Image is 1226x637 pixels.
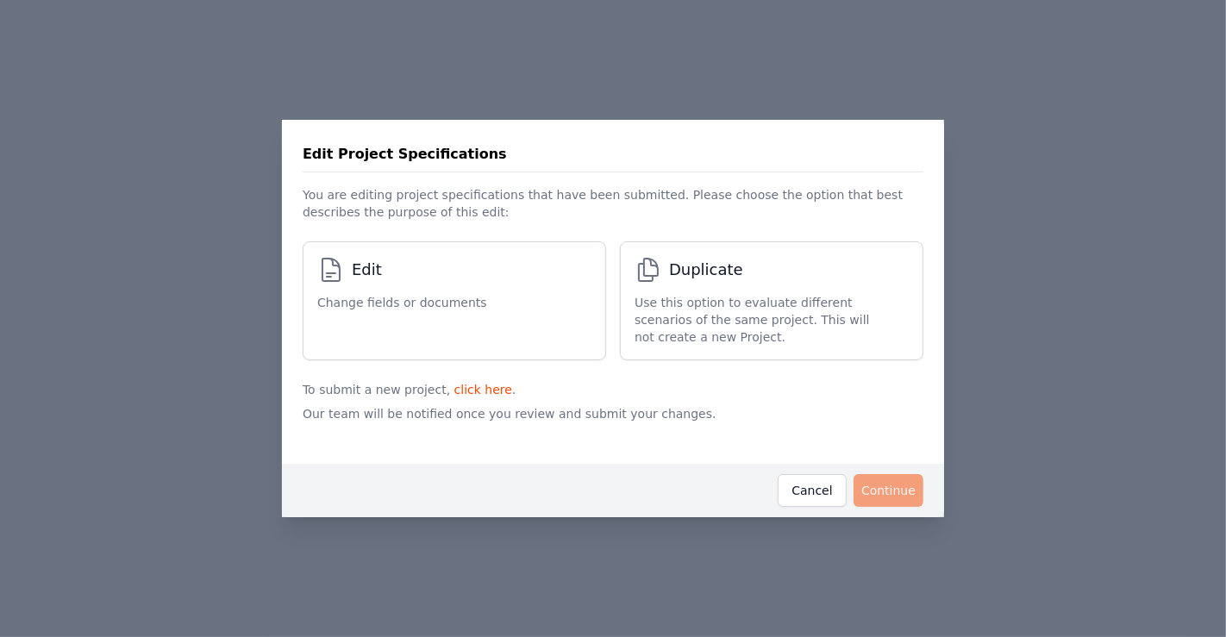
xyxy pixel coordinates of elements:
[303,172,923,228] p: You are editing project specifications that have been submitted. Please choose the option that be...
[454,383,512,397] a: click here
[303,374,923,398] p: To submit a new project, .
[303,144,507,165] h3: Edit Project Specifications
[317,294,487,311] span: Change fields or documents
[352,258,382,282] span: Edit
[635,294,891,346] span: Use this option to evaluate different scenarios of the same project. This will not create a new P...
[303,398,923,450] p: Our team will be notified once you review and submit your changes.
[778,474,847,507] button: Cancel
[854,474,923,507] button: Continue
[669,258,743,282] span: Duplicate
